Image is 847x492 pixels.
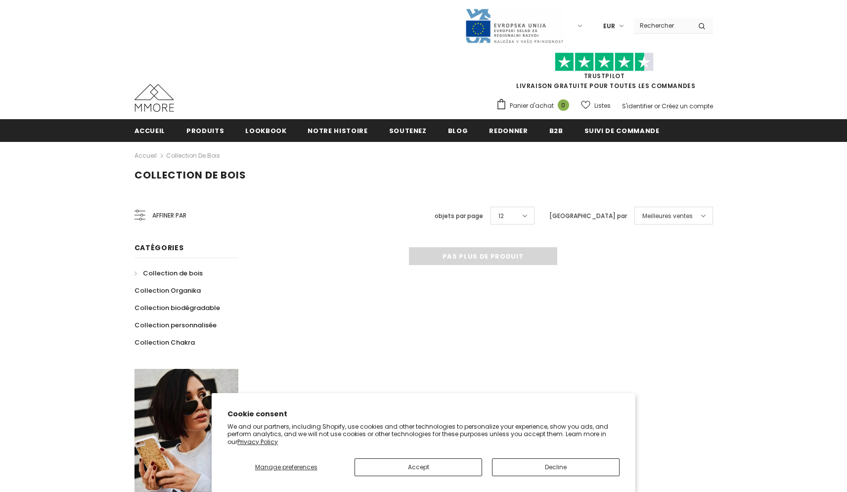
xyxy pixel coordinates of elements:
[237,438,278,446] a: Privacy Policy
[134,150,157,162] a: Accueil
[134,119,166,141] a: Accueil
[558,99,569,111] span: 0
[584,119,660,141] a: Suivi de commande
[489,126,528,135] span: Redonner
[245,126,286,135] span: Lookbook
[435,211,483,221] label: objets par page
[134,265,203,282] a: Collection de bois
[584,72,625,80] a: TrustPilot
[603,21,615,31] span: EUR
[134,168,246,182] span: Collection de bois
[465,21,564,30] a: Javni Razpis
[255,463,317,471] span: Manage preferences
[654,102,660,110] span: or
[355,458,482,476] button: Accept
[186,119,224,141] a: Produits
[510,101,554,111] span: Panier d'achat
[622,102,653,110] a: S'identifier
[227,423,620,446] p: We and our partners, including Shopify, use cookies and other technologies to personalize your ex...
[581,97,611,114] a: Listes
[448,126,468,135] span: Blog
[134,320,217,330] span: Collection personnalisée
[134,303,220,313] span: Collection biodégradable
[134,243,184,253] span: Catégories
[662,102,713,110] a: Créez un compte
[465,8,564,44] img: Javni Razpis
[186,126,224,135] span: Produits
[389,119,427,141] a: soutenez
[549,211,627,221] label: [GEOGRAPHIC_DATA] par
[227,409,620,419] h2: Cookie consent
[549,126,563,135] span: B2B
[308,119,367,141] a: Notre histoire
[134,282,201,299] a: Collection Organika
[227,458,345,476] button: Manage preferences
[166,151,220,160] a: Collection de bois
[496,57,713,90] span: LIVRAISON GRATUITE POUR TOUTES LES COMMANDES
[642,211,693,221] span: Meilleures ventes
[584,126,660,135] span: Suivi de commande
[549,119,563,141] a: B2B
[134,338,195,347] span: Collection Chakra
[134,316,217,334] a: Collection personnalisée
[498,211,504,221] span: 12
[308,126,367,135] span: Notre histoire
[134,334,195,351] a: Collection Chakra
[489,119,528,141] a: Redonner
[492,458,620,476] button: Decline
[594,101,611,111] span: Listes
[134,84,174,112] img: Cas MMORE
[496,98,574,113] a: Panier d'achat 0
[134,286,201,295] span: Collection Organika
[389,126,427,135] span: soutenez
[448,119,468,141] a: Blog
[245,119,286,141] a: Lookbook
[555,52,654,72] img: Faites confiance aux étoiles pilotes
[152,210,186,221] span: Affiner par
[143,268,203,278] span: Collection de bois
[634,18,691,33] input: Search Site
[134,299,220,316] a: Collection biodégradable
[134,126,166,135] span: Accueil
